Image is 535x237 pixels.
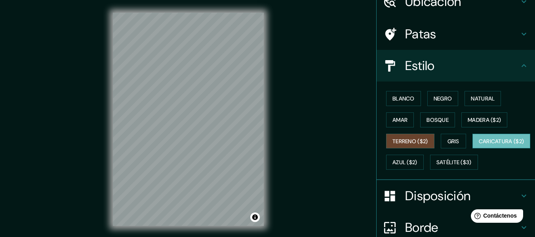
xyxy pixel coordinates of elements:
[420,112,455,127] button: Bosque
[465,206,526,228] iframe: Lanzador de widgets de ayuda
[386,155,424,170] button: Azul ($2)
[405,26,436,42] font: Patas
[479,138,524,145] font: Caricatura ($2)
[441,134,466,149] button: Gris
[392,95,415,102] font: Blanco
[377,50,535,82] div: Estilo
[426,116,449,123] font: Bosque
[447,138,459,145] font: Gris
[468,116,501,123] font: Madera ($2)
[386,112,414,127] button: Amar
[405,219,438,236] font: Borde
[472,134,531,149] button: Caricatura ($2)
[386,91,421,106] button: Blanco
[392,116,407,123] font: Amar
[392,159,417,166] font: Azul ($2)
[250,212,260,222] button: Activar o desactivar atribución
[405,57,435,74] font: Estilo
[434,95,452,102] font: Negro
[377,180,535,212] div: Disposición
[405,188,470,204] font: Disposición
[386,134,434,149] button: Terreno ($2)
[436,159,472,166] font: Satélite ($3)
[427,91,459,106] button: Negro
[377,18,535,50] div: Patas
[392,138,428,145] font: Terreno ($2)
[471,95,495,102] font: Natural
[113,13,264,226] canvas: Mapa
[465,91,501,106] button: Natural
[461,112,507,127] button: Madera ($2)
[430,155,478,170] button: Satélite ($3)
